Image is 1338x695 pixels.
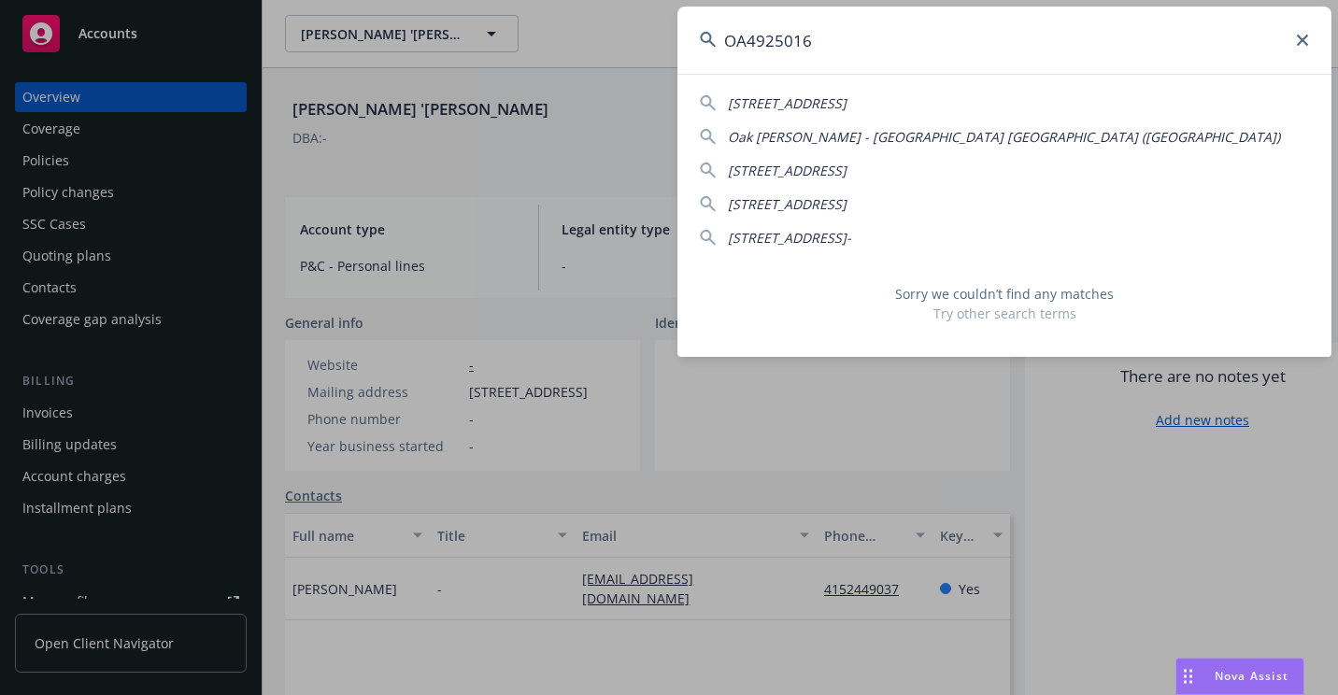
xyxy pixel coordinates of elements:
div: Drag to move [1176,659,1200,694]
span: [STREET_ADDRESS]- [728,229,851,247]
button: Nova Assist [1175,658,1304,695]
input: Search... [677,7,1331,74]
span: Oak [PERSON_NAME] - [GEOGRAPHIC_DATA] [GEOGRAPHIC_DATA] ([GEOGRAPHIC_DATA]) [728,128,1280,146]
span: Sorry we couldn’t find any matches [700,284,1309,304]
span: [STREET_ADDRESS] [728,162,847,179]
span: [STREET_ADDRESS] [728,94,847,112]
span: Try other search terms [700,304,1309,323]
span: [STREET_ADDRESS] [728,195,847,213]
span: Nova Assist [1215,668,1288,684]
